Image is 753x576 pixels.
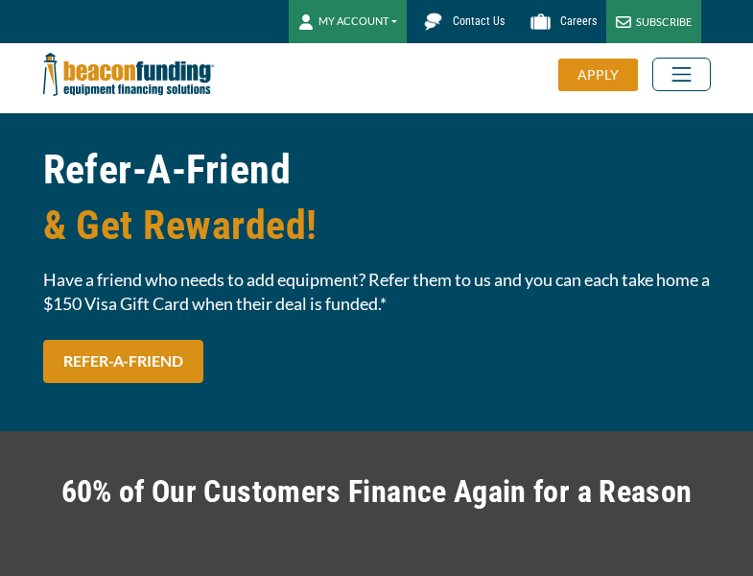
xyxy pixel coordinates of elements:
span: Contact Us [453,14,505,28]
img: Beacon Funding chat [416,5,450,38]
h2: 60% of Our Customers Finance Again for a Reason [43,469,711,514]
h1: Refer-A-Friend [43,142,711,253]
a: Careers [514,5,606,38]
div: APPLY [558,59,638,91]
span: & Get Rewarded! [43,198,711,253]
button: Toggle navigation [652,58,711,91]
a: REFER-A-FRIEND [43,340,203,383]
span: Have a friend who needs to add equipment? Refer them to us and you can each take home a $150 Visa... [43,268,711,316]
img: Beacon Funding Corporation logo [43,43,214,106]
img: Beacon Funding Careers [524,5,557,38]
a: Contact Us [407,5,514,38]
a: APPLY [558,59,652,91]
span: Careers [560,14,597,28]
